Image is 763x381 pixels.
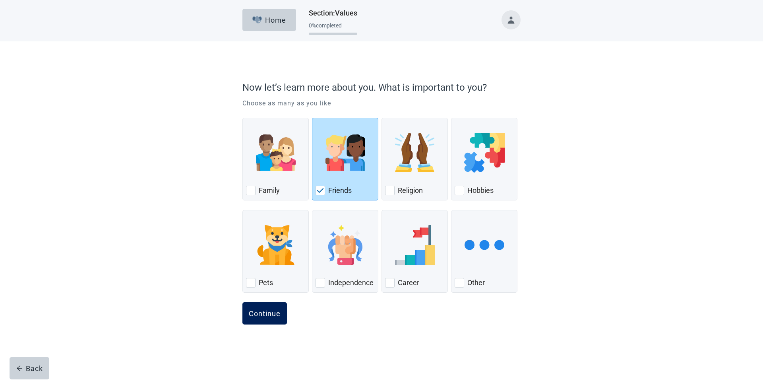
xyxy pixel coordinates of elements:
[242,118,309,200] div: Family, checkbox, not checked
[242,99,521,108] p: Choose as many as you like
[398,278,419,288] label: Career
[328,186,352,195] label: Friends
[381,118,448,200] div: Religion, checkbox, not checked
[242,302,287,325] button: Continue
[451,118,517,200] div: Hobbies, checkbox, not checked
[312,210,378,293] div: Independence, checkbox, not checked
[249,309,281,317] div: Continue
[381,210,448,293] div: Career, checkbox, not checked
[467,186,494,195] label: Hobbies
[398,186,423,195] label: Religion
[309,8,357,19] h1: Section : Values
[467,278,485,288] label: Other
[309,22,357,29] div: 0 % completed
[312,118,378,200] div: Friends, checkbox, checked
[16,364,43,372] div: Back
[451,210,517,293] div: Other, checkbox, not checked
[259,278,273,288] label: Pets
[309,19,357,39] div: Progress section
[242,80,517,95] p: Now let’s learn more about you. What is important to you?
[502,10,521,29] button: Toggle account menu
[328,278,374,288] label: Independence
[10,357,49,379] button: arrow-leftBack
[252,16,287,24] div: Home
[252,16,262,23] img: Elephant
[259,186,280,195] label: Family
[242,9,296,31] button: ElephantHome
[16,365,23,371] span: arrow-left
[242,210,309,293] div: Pets, checkbox, not checked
